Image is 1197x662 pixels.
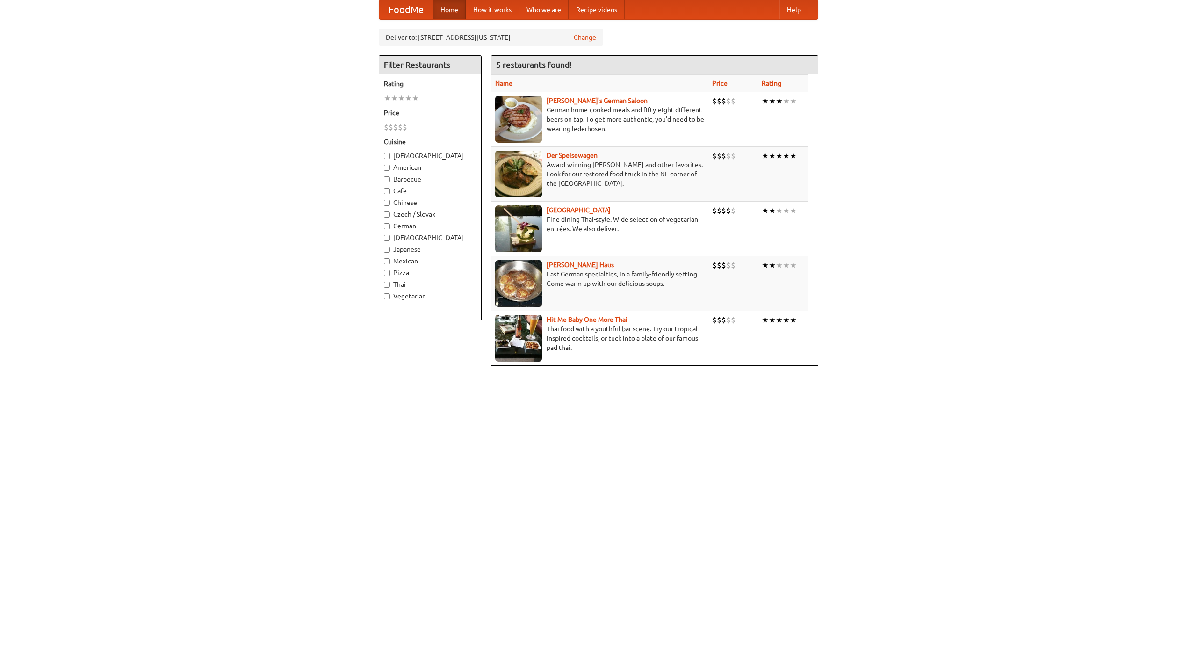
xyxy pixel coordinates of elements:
li: ★ [790,315,797,325]
a: Who we are [519,0,569,19]
li: ★ [769,151,776,161]
label: Pizza [384,268,476,277]
h4: Filter Restaurants [379,56,481,74]
li: ★ [412,93,419,103]
input: Czech / Slovak [384,211,390,218]
li: $ [731,96,736,106]
p: Award-winning [PERSON_NAME] and other favorites. Look for our restored food truck in the NE corne... [495,160,705,188]
li: $ [393,122,398,132]
li: $ [721,205,726,216]
label: Mexican [384,256,476,266]
li: $ [384,122,389,132]
li: $ [721,315,726,325]
li: ★ [776,205,783,216]
li: $ [712,260,717,270]
input: American [384,165,390,171]
img: kohlhaus.jpg [495,260,542,307]
label: Japanese [384,245,476,254]
li: ★ [391,93,398,103]
li: $ [717,151,721,161]
input: Japanese [384,247,390,253]
li: $ [731,151,736,161]
li: $ [712,205,717,216]
li: ★ [762,315,769,325]
li: $ [712,315,717,325]
li: ★ [762,260,769,270]
li: $ [398,122,403,132]
input: Pizza [384,270,390,276]
a: Hit Me Baby One More Thai [547,316,627,323]
li: $ [721,151,726,161]
li: ★ [384,93,391,103]
li: ★ [769,315,776,325]
li: ★ [762,205,769,216]
li: ★ [783,315,790,325]
p: Thai food with a youthful bar scene. Try our tropical inspired cocktails, or tuck into a plate of... [495,324,705,352]
label: [DEMOGRAPHIC_DATA] [384,233,476,242]
li: ★ [762,151,769,161]
li: $ [731,260,736,270]
li: ★ [769,205,776,216]
li: ★ [405,93,412,103]
li: $ [721,260,726,270]
li: $ [712,151,717,161]
div: Deliver to: [STREET_ADDRESS][US_STATE] [379,29,603,46]
li: $ [717,315,721,325]
p: German home-cooked meals and fifty-eight different beers on tap. To get more authentic, you'd nee... [495,105,705,133]
input: Mexican [384,258,390,264]
h5: Price [384,108,476,117]
input: [DEMOGRAPHIC_DATA] [384,153,390,159]
h5: Cuisine [384,137,476,146]
label: Cafe [384,186,476,196]
input: [DEMOGRAPHIC_DATA] [384,235,390,241]
input: German [384,223,390,229]
li: ★ [762,96,769,106]
label: Barbecue [384,175,476,184]
li: ★ [776,260,783,270]
li: $ [731,205,736,216]
li: ★ [769,96,776,106]
a: Home [433,0,466,19]
a: Der Speisewagen [547,152,598,159]
li: $ [717,96,721,106]
img: satay.jpg [495,205,542,252]
li: ★ [776,96,783,106]
li: $ [726,205,731,216]
li: $ [717,260,721,270]
p: Fine dining Thai-style. Wide selection of vegetarian entrées. We also deliver. [495,215,705,233]
label: Vegetarian [384,291,476,301]
input: Chinese [384,200,390,206]
li: $ [726,96,731,106]
a: [PERSON_NAME] Haus [547,261,614,269]
ng-pluralize: 5 restaurants found! [496,60,572,69]
label: Thai [384,280,476,289]
li: ★ [790,96,797,106]
li: ★ [398,93,405,103]
label: German [384,221,476,231]
li: $ [389,122,393,132]
li: ★ [776,151,783,161]
input: Cafe [384,188,390,194]
li: ★ [783,260,790,270]
input: Vegetarian [384,293,390,299]
li: ★ [790,151,797,161]
a: [GEOGRAPHIC_DATA] [547,206,611,214]
a: Price [712,80,728,87]
li: ★ [790,260,797,270]
img: babythai.jpg [495,315,542,362]
img: esthers.jpg [495,96,542,143]
img: speisewagen.jpg [495,151,542,197]
li: ★ [776,315,783,325]
li: ★ [783,151,790,161]
label: [DEMOGRAPHIC_DATA] [384,151,476,160]
li: $ [731,315,736,325]
input: Thai [384,282,390,288]
input: Barbecue [384,176,390,182]
a: Recipe videos [569,0,625,19]
p: East German specialties, in a family-friendly setting. Come warm up with our delicious soups. [495,269,705,288]
label: Chinese [384,198,476,207]
a: Help [779,0,808,19]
